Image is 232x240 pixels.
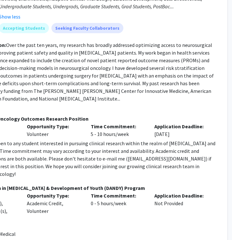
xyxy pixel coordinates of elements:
[150,123,213,138] div: [DATE]
[51,23,123,33] mat-chip: Seeking Faculty Collaborators
[154,123,209,130] p: Application Deadline:
[91,192,145,199] p: Time Commitment:
[154,192,209,199] p: Application Deadline:
[5,211,27,235] iframe: Chat
[91,123,145,130] p: Time Commitment:
[22,123,86,138] div: Volunteer
[27,192,81,199] p: Opportunity Type:
[86,123,150,138] div: 5 - 10 hours/week
[27,123,81,130] p: Opportunity Type:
